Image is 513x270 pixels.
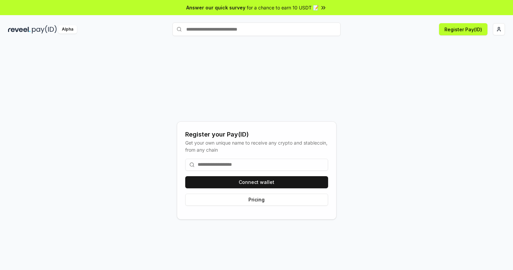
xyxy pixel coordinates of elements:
img: pay_id [32,25,57,34]
span: for a chance to earn 10 USDT 📝 [247,4,319,11]
button: Register Pay(ID) [439,23,487,35]
button: Connect wallet [185,176,328,188]
img: reveel_dark [8,25,31,34]
div: Register your Pay(ID) [185,130,328,139]
div: Alpha [58,25,77,34]
button: Pricing [185,194,328,206]
span: Answer our quick survey [186,4,245,11]
div: Get your own unique name to receive any crypto and stablecoin, from any chain [185,139,328,153]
